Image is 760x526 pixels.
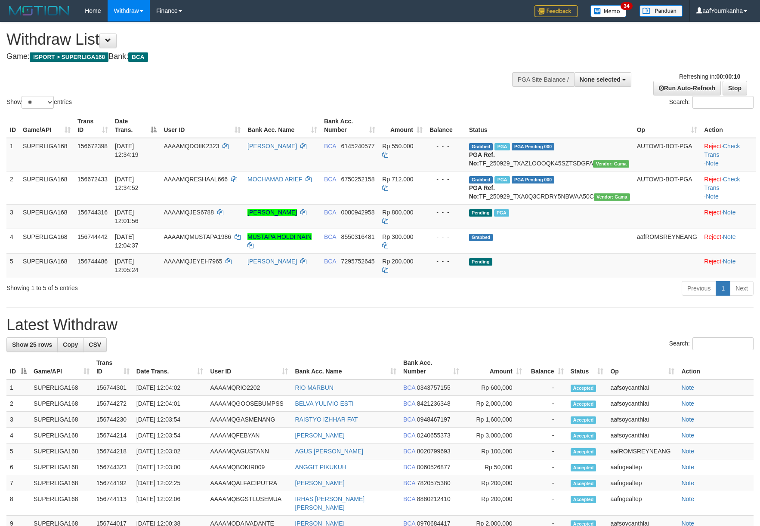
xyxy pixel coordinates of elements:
[701,138,756,171] td: · ·
[6,379,30,396] td: 1
[525,379,567,396] td: -
[607,396,678,412] td: aafsoycanthlai
[63,341,78,348] span: Copy
[295,448,363,455] a: AGUS [PERSON_NAME]
[12,341,52,348] span: Show 25 rows
[525,443,567,459] td: -
[723,258,736,265] a: Note
[469,209,492,217] span: Pending
[324,143,336,150] span: BCA
[295,432,344,439] a: [PERSON_NAME]
[6,316,754,333] h1: Latest Withdraw
[6,443,30,459] td: 5
[93,379,133,396] td: 156744301
[247,209,297,216] a: [PERSON_NAME]
[466,113,633,138] th: Status
[669,96,754,109] label: Search:
[382,258,413,265] span: Rp 200.000
[633,113,701,138] th: Op: activate to sort column ascending
[403,480,415,486] span: BCA
[341,143,375,150] span: Copy 6145240577 to clipboard
[681,448,694,455] a: Note
[469,176,493,183] span: Grabbed
[6,204,19,229] td: 3
[19,253,74,278] td: SUPERLIGA168
[723,233,736,240] a: Note
[30,443,93,459] td: SUPERLIGA168
[324,233,336,240] span: BCA
[247,258,297,265] a: [PERSON_NAME]
[77,143,108,150] span: 156672398
[607,412,678,428] td: aafsoycanthlai
[681,384,694,391] a: Note
[6,355,30,379] th: ID: activate to sort column descending
[93,355,133,379] th: Trans ID: activate to sort column ascending
[6,113,19,138] th: ID
[341,233,375,240] span: Copy 8550316481 to clipboard
[681,400,694,407] a: Note
[429,175,462,183] div: - - -
[704,233,721,240] a: Reject
[466,171,633,204] td: TF_250929_TXA0Q3CRDRY5NBWAA50C
[6,96,72,109] label: Show entries
[93,459,133,475] td: 156744323
[417,400,451,407] span: Copy 8421236348 to clipboard
[115,176,139,191] span: [DATE] 12:34:52
[6,52,498,61] h4: Game: Bank:
[382,233,413,240] span: Rp 300.000
[295,400,353,407] a: BELVA YULIVIO ESTI
[512,143,555,150] span: PGA Pending
[704,143,740,158] a: Check Trans
[57,337,83,352] a: Copy
[607,443,678,459] td: aafROMSREYNEANG
[567,355,607,379] th: Status: activate to sort column ascending
[716,73,740,80] strong: 00:00:10
[6,31,498,48] h1: Withdraw List
[525,459,567,475] td: -
[160,113,244,138] th: User ID: activate to sort column ascending
[30,396,93,412] td: SUPERLIGA168
[207,428,291,443] td: AAAAMQFEBYAN
[164,258,222,265] span: AAAAMQJEYEH7965
[633,229,701,253] td: aafROMSREYNEANG
[6,171,19,204] td: 2
[207,443,291,459] td: AAAAMQAGUSTANN
[93,412,133,428] td: 156744230
[133,396,207,412] td: [DATE] 12:04:01
[133,412,207,428] td: [DATE] 12:03:54
[6,428,30,443] td: 4
[701,204,756,229] td: ·
[115,258,139,273] span: [DATE] 12:05:24
[93,491,133,516] td: 156744113
[403,464,415,471] span: BCA
[706,193,719,200] a: Note
[723,81,747,95] a: Stop
[681,432,694,439] a: Note
[77,233,108,240] span: 156744442
[295,384,333,391] a: RIO MARBUN
[571,432,596,440] span: Accepted
[463,379,525,396] td: Rp 600,000
[704,176,721,183] a: Reject
[466,138,633,171] td: TF_250929_TXAZLOOOQK45SZTSDGFA
[429,257,462,266] div: - - -
[525,412,567,428] td: -
[291,355,400,379] th: Bank Acc. Name: activate to sort column ascending
[429,142,462,150] div: - - -
[669,337,754,350] label: Search:
[494,209,509,217] span: Marked by aafsoycanthlai
[571,416,596,424] span: Accepted
[706,160,719,167] a: Note
[593,160,629,168] span: Vendor URL: https://trx31.1velocity.biz
[571,401,596,408] span: Accepted
[19,113,74,138] th: Game/API: activate to sort column ascending
[469,258,492,266] span: Pending
[571,496,596,503] span: Accepted
[244,113,321,138] th: Bank Acc. Name: activate to sort column ascending
[19,171,74,204] td: SUPERLIGA168
[403,432,415,439] span: BCA
[77,176,108,183] span: 156672433
[133,491,207,516] td: [DATE] 12:02:06
[525,428,567,443] td: -
[382,209,413,216] span: Rp 800.000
